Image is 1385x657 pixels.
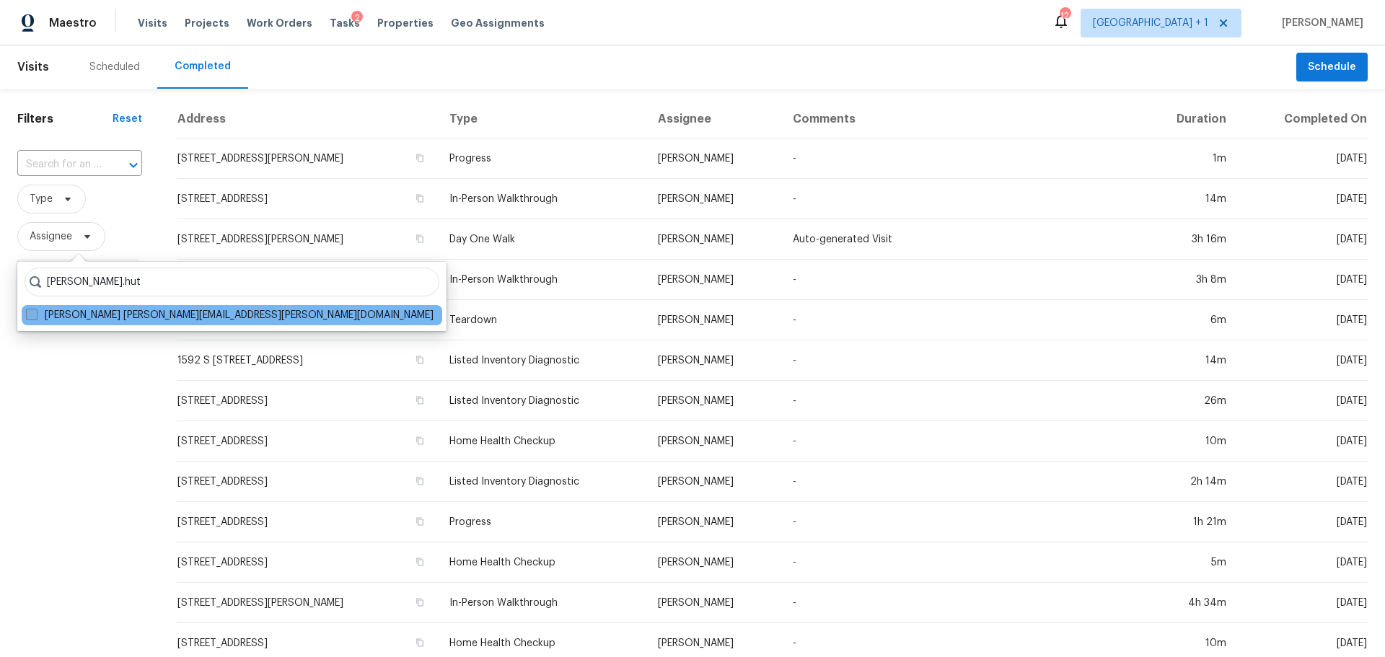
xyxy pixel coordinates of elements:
[1138,100,1238,138] th: Duration
[646,219,781,260] td: [PERSON_NAME]
[138,16,167,30] span: Visits
[1238,421,1368,462] td: [DATE]
[1238,100,1368,138] th: Completed On
[646,583,781,623] td: [PERSON_NAME]
[646,340,781,381] td: [PERSON_NAME]
[438,260,646,300] td: In-Person Walkthrough
[646,421,781,462] td: [PERSON_NAME]
[1138,381,1238,421] td: 26m
[1138,300,1238,340] td: 6m
[781,542,1138,583] td: -
[49,16,97,30] span: Maestro
[1238,542,1368,583] td: [DATE]
[781,138,1138,179] td: -
[438,381,646,421] td: Listed Inventory Diagnostic
[1238,260,1368,300] td: [DATE]
[438,219,646,260] td: Day One Walk
[1138,462,1238,502] td: 2h 14m
[1238,340,1368,381] td: [DATE]
[1238,179,1368,219] td: [DATE]
[330,18,360,28] span: Tasks
[646,542,781,583] td: [PERSON_NAME]
[646,100,781,138] th: Assignee
[177,421,438,462] td: [STREET_ADDRESS]
[1238,219,1368,260] td: [DATE]
[438,542,646,583] td: Home Health Checkup
[1276,16,1363,30] span: [PERSON_NAME]
[1238,300,1368,340] td: [DATE]
[177,100,438,138] th: Address
[177,583,438,623] td: [STREET_ADDRESS][PERSON_NAME]
[438,300,646,340] td: Teardown
[30,192,53,206] span: Type
[438,502,646,542] td: Progress
[123,155,144,175] button: Open
[781,462,1138,502] td: -
[17,154,102,176] input: Search for an address...
[177,502,438,542] td: [STREET_ADDRESS]
[1093,16,1208,30] span: [GEOGRAPHIC_DATA] + 1
[781,179,1138,219] td: -
[413,555,426,568] button: Copy Address
[781,300,1138,340] td: -
[175,59,231,74] div: Completed
[413,394,426,407] button: Copy Address
[781,421,1138,462] td: -
[1238,462,1368,502] td: [DATE]
[1238,502,1368,542] td: [DATE]
[1238,138,1368,179] td: [DATE]
[413,232,426,245] button: Copy Address
[177,340,438,381] td: 1592 S [STREET_ADDRESS]
[438,179,646,219] td: In-Person Walkthrough
[781,340,1138,381] td: -
[646,300,781,340] td: [PERSON_NAME]
[646,502,781,542] td: [PERSON_NAME]
[413,151,426,164] button: Copy Address
[438,138,646,179] td: Progress
[1238,381,1368,421] td: [DATE]
[1296,53,1368,82] button: Schedule
[781,219,1138,260] td: Auto-generated Visit
[646,381,781,421] td: [PERSON_NAME]
[1138,219,1238,260] td: 3h 16m
[781,100,1138,138] th: Comments
[177,138,438,179] td: [STREET_ADDRESS][PERSON_NAME]
[30,229,72,244] span: Assignee
[1308,58,1356,76] span: Schedule
[781,260,1138,300] td: -
[781,381,1138,421] td: -
[451,16,545,30] span: Geo Assignments
[177,542,438,583] td: [STREET_ADDRESS]
[177,462,438,502] td: [STREET_ADDRESS]
[17,51,49,83] span: Visits
[185,16,229,30] span: Projects
[413,353,426,366] button: Copy Address
[1060,9,1070,23] div: 12
[177,260,438,300] td: [STREET_ADDRESS]
[377,16,434,30] span: Properties
[413,434,426,447] button: Copy Address
[17,112,113,126] h1: Filters
[247,16,312,30] span: Work Orders
[438,583,646,623] td: In-Person Walkthrough
[413,636,426,649] button: Copy Address
[646,179,781,219] td: [PERSON_NAME]
[646,260,781,300] td: [PERSON_NAME]
[438,462,646,502] td: Listed Inventory Diagnostic
[1138,421,1238,462] td: 10m
[26,308,434,322] label: [PERSON_NAME] [PERSON_NAME][EMAIL_ADDRESS][PERSON_NAME][DOMAIN_NAME]
[113,112,142,126] div: Reset
[1138,260,1238,300] td: 3h 8m
[413,515,426,528] button: Copy Address
[1138,340,1238,381] td: 14m
[1138,583,1238,623] td: 4h 34m
[413,596,426,609] button: Copy Address
[89,60,140,74] div: Scheduled
[177,179,438,219] td: [STREET_ADDRESS]
[646,138,781,179] td: [PERSON_NAME]
[646,462,781,502] td: [PERSON_NAME]
[438,100,646,138] th: Type
[1138,542,1238,583] td: 5m
[1138,179,1238,219] td: 14m
[438,421,646,462] td: Home Health Checkup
